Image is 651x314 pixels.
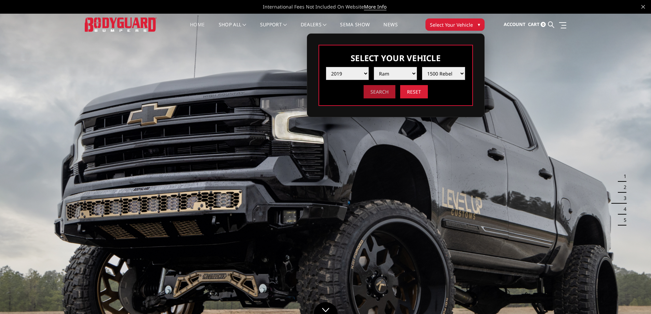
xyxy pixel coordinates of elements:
[85,17,157,31] img: BODYGUARD BUMPERS
[314,302,338,314] a: Click to Down
[219,22,246,36] a: shop all
[364,3,386,10] a: More Info
[400,85,428,98] input: Reset
[190,22,205,36] a: Home
[620,215,626,226] button: 5 of 5
[430,21,473,28] span: Select Your Vehicle
[620,182,626,193] button: 2 of 5
[620,204,626,215] button: 4 of 5
[326,52,465,64] h3: Select Your Vehicle
[504,21,526,27] span: Account
[504,15,526,34] a: Account
[620,171,626,182] button: 1 of 5
[260,22,287,36] a: Support
[301,22,327,36] a: Dealers
[425,18,485,31] button: Select Your Vehicle
[620,193,626,204] button: 3 of 5
[340,22,370,36] a: SEMA Show
[528,21,540,27] span: Cart
[617,281,651,314] iframe: Chat Widget
[383,22,397,36] a: News
[528,15,546,34] a: Cart 0
[478,21,480,28] span: ▾
[541,22,546,27] span: 0
[364,85,395,98] input: Search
